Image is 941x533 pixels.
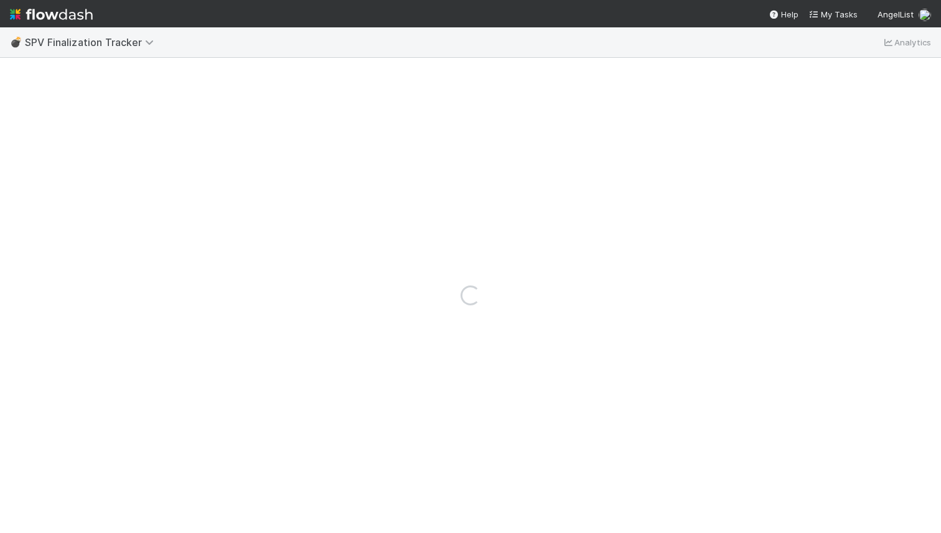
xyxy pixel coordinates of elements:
span: 💣 [10,37,22,47]
span: SPV Finalization Tracker [25,36,160,49]
img: logo-inverted-e16ddd16eac7371096b0.svg [10,4,93,25]
a: My Tasks [808,8,858,21]
span: AngelList [878,9,914,19]
img: avatar_d2b43477-63dc-4e62-be5b-6fdd450c05a1.png [919,9,931,21]
div: Help [769,8,798,21]
a: Analytics [882,35,931,50]
span: My Tasks [808,9,858,19]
